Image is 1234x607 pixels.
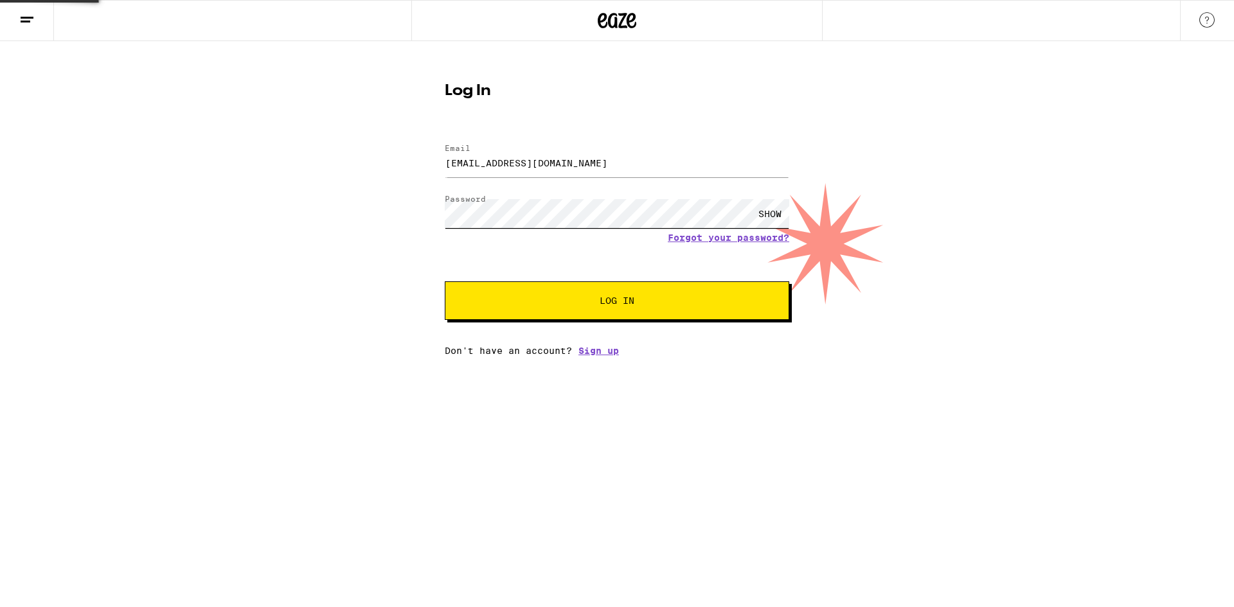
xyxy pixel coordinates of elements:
h1: Log In [445,84,789,99]
button: Log In [445,281,789,320]
label: Email [445,144,470,152]
span: Log In [600,296,634,305]
a: Forgot your password? [668,233,789,243]
div: Don't have an account? [445,346,789,356]
a: Sign up [578,346,619,356]
span: Hi. Need any help? [8,9,93,19]
div: SHOW [751,199,789,228]
input: Email [445,148,789,177]
label: Password [445,195,486,203]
